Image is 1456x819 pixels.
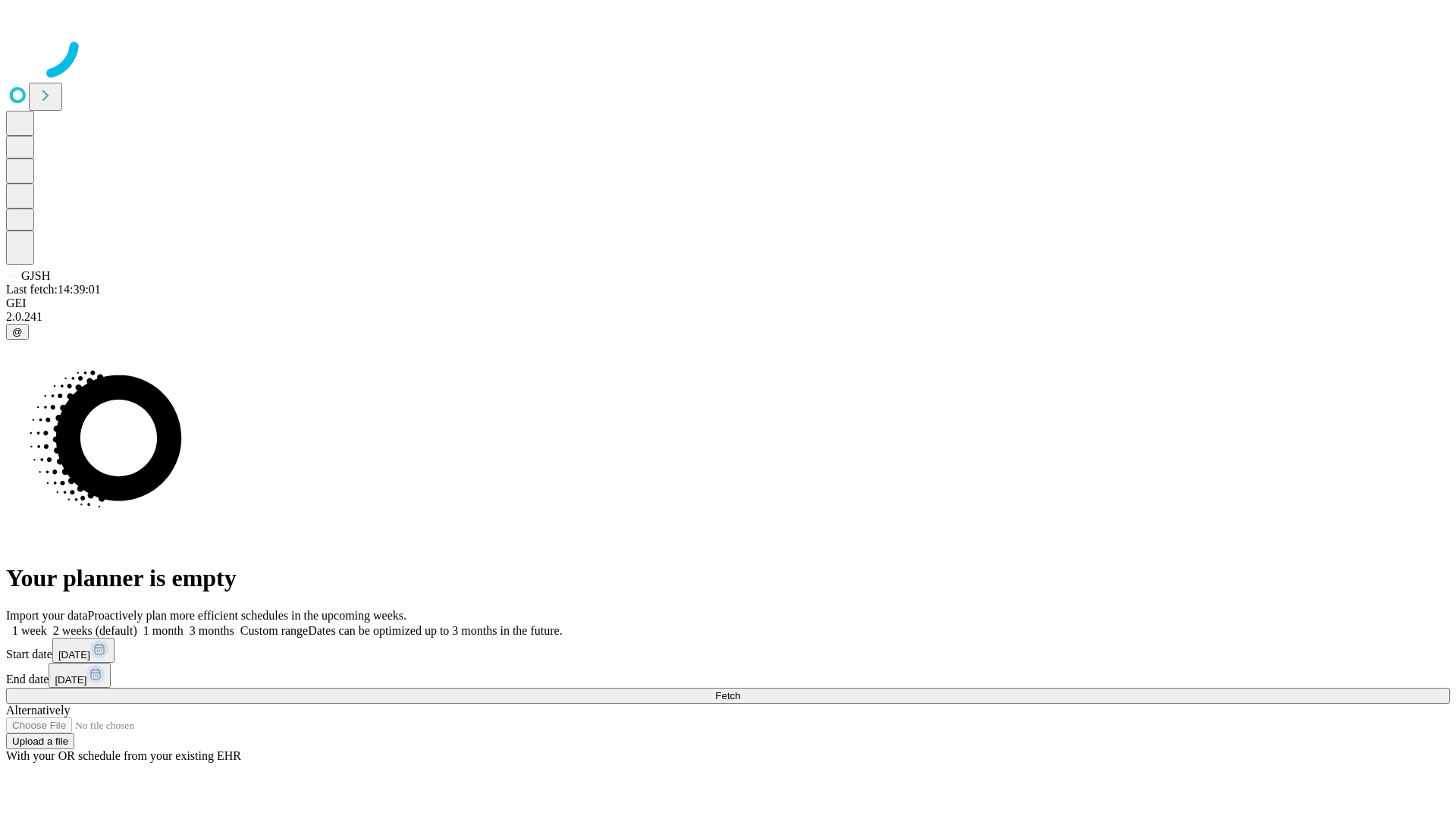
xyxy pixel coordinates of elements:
[308,624,562,637] span: Dates can be optimized up to 3 months in the future.
[6,663,1450,688] div: End date
[6,688,1450,704] button: Fetch
[6,749,241,762] span: With your OR schedule from your existing EHR
[190,624,234,637] span: 3 months
[88,609,406,622] span: Proactively plan more efficient schedules in the upcoming weeks.
[58,649,90,661] span: [DATE]
[6,310,1450,324] div: 2.0.241
[240,624,308,637] span: Custom range
[715,690,740,701] span: Fetch
[6,324,29,340] button: @
[21,269,50,282] span: GJSH
[12,624,47,637] span: 1 week
[55,674,86,686] span: [DATE]
[143,624,184,637] span: 1 month
[6,297,1450,310] div: GEI
[6,733,74,749] button: Upload a file
[6,564,1450,592] h1: Your planner is empty
[12,326,23,337] span: @
[6,283,101,296] span: Last fetch: 14:39:01
[49,663,111,688] button: [DATE]
[52,638,115,663] button: [DATE]
[6,638,1450,663] div: Start date
[6,609,88,622] span: Import your data
[6,704,70,717] span: Alternatively
[53,624,137,637] span: 2 weeks (default)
